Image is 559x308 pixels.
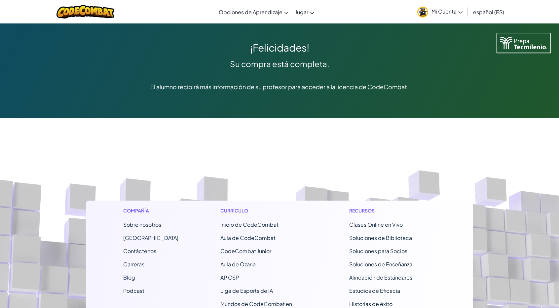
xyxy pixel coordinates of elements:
a: Soluciones de Biblioteca [349,234,412,241]
a: Mi Cuenta [414,1,466,22]
span: Inicio de CodeCombat [220,221,279,228]
span: Contáctenos [123,248,156,254]
a: AP CSP [220,274,239,281]
h1: Compañía [123,207,178,214]
span: español (ES) [473,9,504,16]
div: El alumno recibirá más información de su profesor para acceder a la licencia de CodeCombat. [17,72,542,101]
img: CodeCombat logo [56,5,114,19]
a: Historias de éxito [349,300,392,307]
a: Opciones de Aprendizaje [215,3,292,21]
span: Jugar [295,9,308,16]
a: Aula de CodeCombat [220,234,276,241]
a: español (ES) [470,3,507,21]
a: CodeCombat Junior [220,248,271,254]
a: Aula de Ozaria [220,261,256,268]
a: Clases Online en Vivo [349,221,403,228]
a: Estudios de Eficacia [349,287,400,294]
h1: Recursos [349,207,436,214]
div: ¡Felicidades! [17,40,542,56]
span: Opciones de Aprendizaje [219,9,282,16]
a: Alineación de Estándares [349,274,412,281]
a: Blog [123,274,135,281]
a: Jugar [292,3,317,21]
h1: Currículo [220,207,307,214]
a: Sobre nosotros [123,221,161,228]
a: Soluciones de Enseñanza [349,261,412,268]
img: avatar [417,7,428,18]
img: Tecmilenio logo [497,33,551,53]
a: Soluciones para Socios [349,248,407,254]
span: Mi Cuenta [431,8,463,15]
a: Liga de Esports de IA [220,287,273,294]
a: [GEOGRAPHIC_DATA] [123,234,178,241]
a: Podcast [123,287,144,294]
div: Su compra está completa. [17,56,542,72]
a: Carreras [123,261,144,268]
